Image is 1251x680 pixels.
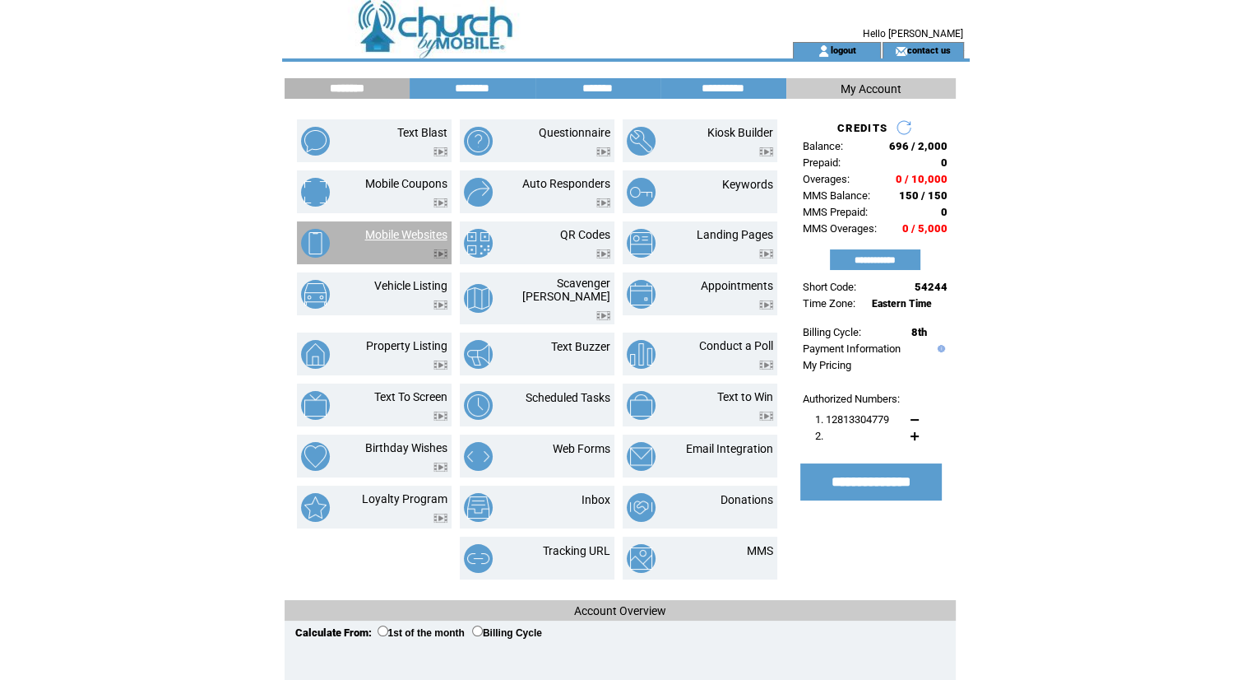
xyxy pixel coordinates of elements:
[686,442,773,455] a: Email Integration
[915,281,948,293] span: 54244
[697,228,773,241] a: Landing Pages
[872,298,932,310] span: Eastern Time
[596,249,610,258] img: video.png
[803,297,855,310] span: Time Zone:
[902,222,948,235] span: 0 / 5,000
[627,178,656,207] img: keywords.png
[433,412,447,421] img: video.png
[464,229,493,258] img: qr-codes.png
[365,228,447,241] a: Mobile Websites
[837,122,887,134] span: CREDITS
[803,281,856,293] span: Short Code:
[560,228,610,241] a: QR Codes
[717,390,773,403] a: Text to Win
[433,463,447,472] img: video.png
[301,229,330,258] img: mobile-websites.png
[543,544,610,557] a: Tracking URL
[759,412,773,421] img: video.png
[522,277,610,303] a: Scavenger [PERSON_NAME]
[941,206,948,218] span: 0
[803,393,900,405] span: Authorized Numbers:
[596,311,610,320] img: video.png
[863,28,963,40] span: Hello [PERSON_NAME]
[803,140,843,152] span: Balance:
[934,345,945,352] img: help.gif
[526,391,610,404] a: Scheduled Tasks
[627,280,656,309] img: appointments.png
[433,147,447,156] img: video.png
[699,339,773,352] a: Conduct a Poll
[701,279,773,292] a: Appointments
[627,391,656,420] img: text-to-win.png
[464,284,493,313] img: scavenger-hunt.png
[803,189,870,202] span: MMS Balance:
[627,127,656,156] img: kiosk-builder.png
[433,198,447,207] img: video.png
[895,44,907,58] img: contact_us_icon.gif
[759,147,773,156] img: video.png
[464,127,493,156] img: questionnaire.png
[596,147,610,156] img: video.png
[627,493,656,522] img: donations.png
[803,206,868,218] span: MMS Prepaid:
[941,156,948,169] span: 0
[627,544,656,573] img: mms.png
[472,627,542,639] label: Billing Cycle
[374,279,447,292] a: Vehicle Listing
[374,390,447,403] a: Text To Screen
[899,189,948,202] span: 150 / 150
[627,340,656,369] img: conduct-a-poll.png
[365,177,447,190] a: Mobile Coupons
[841,82,901,95] span: My Account
[295,626,372,639] span: Calculate From:
[803,359,851,371] a: My Pricing
[574,604,666,617] span: Account Overview
[907,44,951,55] a: contact us
[362,492,447,505] a: Loyalty Program
[301,178,330,207] img: mobile-coupons.png
[472,626,483,636] input: Billing Cycle
[301,493,330,522] img: loyalty-program.png
[581,493,610,506] a: Inbox
[433,514,447,523] img: video.png
[707,126,773,139] a: Kiosk Builder
[551,340,610,353] a: Text Buzzer
[803,173,850,185] span: Overages:
[596,198,610,207] img: video.png
[803,342,901,355] a: Payment Information
[759,361,773,370] img: video.png
[378,626,388,636] input: 1st of the month
[301,391,330,420] img: text-to-screen.png
[464,544,493,573] img: tracking-url.png
[627,442,656,471] img: email-integration.png
[464,493,493,522] img: inbox.png
[722,178,773,191] a: Keywords
[911,326,927,338] span: 8th
[553,442,610,455] a: Web Forms
[378,627,465,639] label: 1st of the month
[365,441,447,454] a: Birthday Wishes
[464,391,493,420] img: scheduled-tasks.png
[366,339,447,352] a: Property Listing
[301,442,330,471] img: birthday-wishes.png
[433,249,447,258] img: video.png
[464,178,493,207] img: auto-responders.png
[815,413,889,426] span: 1. 12813304779
[301,340,330,369] img: property-listing.png
[464,340,493,369] img: text-buzzer.png
[747,544,773,557] a: MMS
[301,127,330,156] img: text-blast.png
[301,280,330,309] img: vehicle-listing.png
[627,229,656,258] img: landing-pages.png
[522,177,610,190] a: Auto Responders
[759,300,773,310] img: video.png
[720,493,773,506] a: Donations
[815,430,823,442] span: 2.
[539,126,610,139] a: Questionnaire
[803,156,841,169] span: Prepaid:
[433,361,447,370] img: video.png
[397,126,447,139] a: Text Blast
[889,140,948,152] span: 696 / 2,000
[433,300,447,310] img: video.png
[896,173,948,185] span: 0 / 10,000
